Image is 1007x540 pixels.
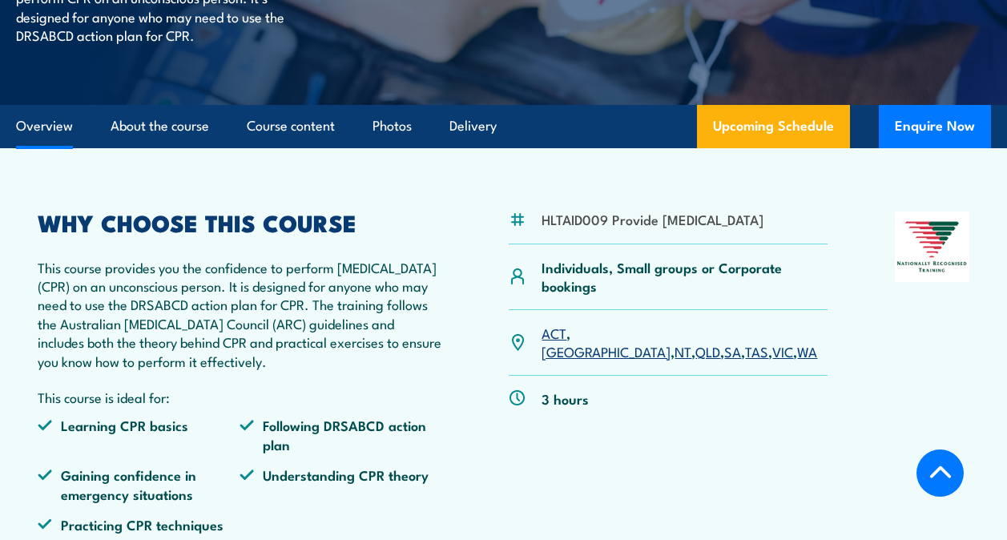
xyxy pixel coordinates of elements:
a: About the course [111,105,209,147]
a: QLD [695,341,720,361]
li: Gaining confidence in emergency situations [38,465,240,503]
li: Practicing CPR techniques [38,515,240,534]
p: Individuals, Small groups or Corporate bookings [542,258,827,296]
a: NT [675,341,691,361]
a: Overview [16,105,73,147]
p: 3 hours [542,389,589,408]
p: This course is ideal for: [38,388,441,406]
p: , , , , , , , [542,324,827,361]
a: TAS [745,341,768,361]
a: WA [797,341,817,361]
button: Enquire Now [879,105,991,148]
li: Understanding CPR theory [240,465,441,503]
a: Upcoming Schedule [697,105,850,148]
a: Photos [373,105,412,147]
li: Following DRSABCD action plan [240,416,441,453]
a: ACT [542,323,566,342]
a: [GEOGRAPHIC_DATA] [542,341,671,361]
a: Course content [247,105,335,147]
li: Learning CPR basics [38,416,240,453]
a: VIC [772,341,793,361]
p: This course provides you the confidence to perform [MEDICAL_DATA] (CPR) on an unconscious person.... [38,258,441,370]
a: Delivery [449,105,497,147]
h2: WHY CHOOSE THIS COURSE [38,212,441,232]
li: HLTAID009 Provide [MEDICAL_DATA] [542,210,763,228]
img: Nationally Recognised Training logo. [895,212,969,282]
a: SA [724,341,741,361]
